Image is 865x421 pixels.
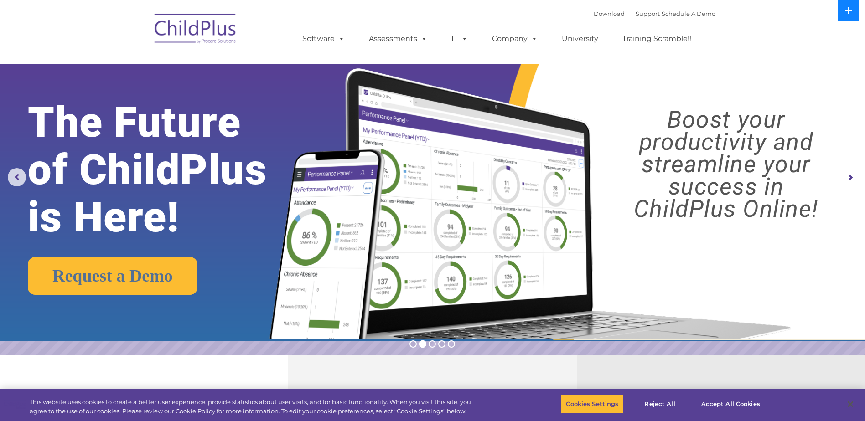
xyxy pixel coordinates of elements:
[30,398,476,416] div: This website uses cookies to create a better user experience, provide statistics about user visit...
[553,30,607,48] a: University
[613,30,700,48] a: Training Scramble!!
[636,10,660,17] a: Support
[632,395,689,414] button: Reject All
[360,30,436,48] a: Assessments
[594,10,715,17] font: |
[561,395,623,414] button: Cookies Settings
[483,30,547,48] a: Company
[840,394,860,414] button: Close
[150,7,241,53] img: ChildPlus by Procare Solutions
[127,60,155,67] span: Last name
[598,108,855,220] rs-layer: Boost your productivity and streamline your success in ChildPlus Online!
[662,10,715,17] a: Schedule A Demo
[28,99,304,241] rs-layer: The Future of ChildPlus is Here!
[28,257,197,295] a: Request a Demo
[696,395,765,414] button: Accept All Cookies
[293,30,354,48] a: Software
[127,98,166,104] span: Phone number
[594,10,625,17] a: Download
[442,30,477,48] a: IT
